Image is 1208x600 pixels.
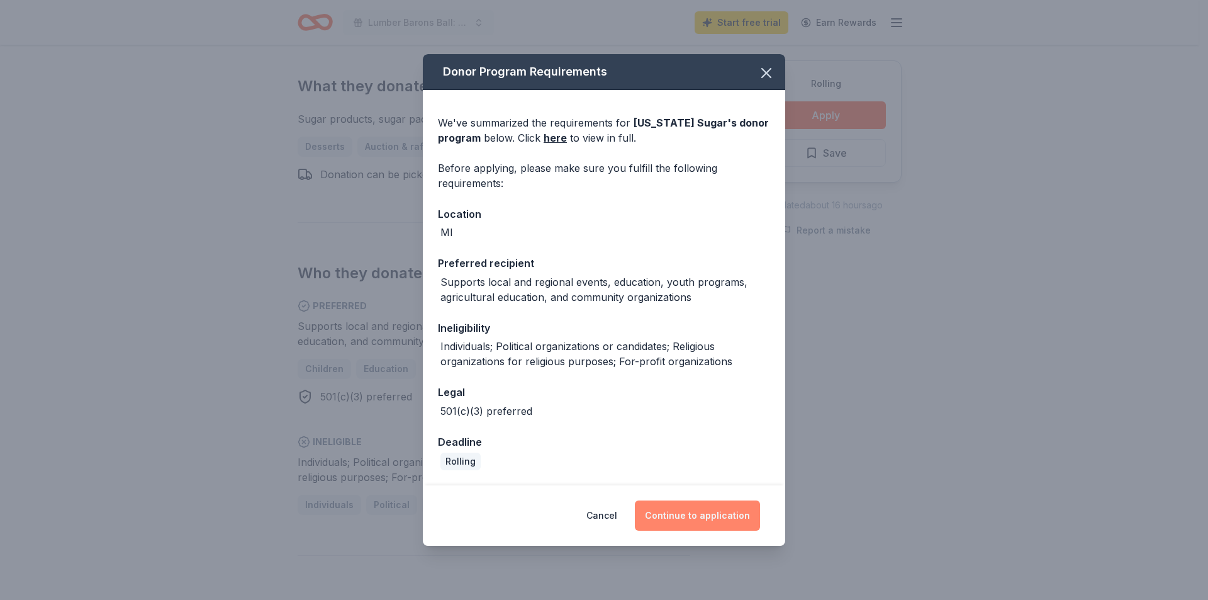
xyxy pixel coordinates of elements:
[438,255,770,271] div: Preferred recipient
[438,206,770,222] div: Location
[586,501,617,531] button: Cancel
[440,404,532,419] div: 501(c)(3) preferred
[438,384,770,400] div: Legal
[440,339,770,369] div: Individuals; Political organizations or candidates; Religious organizations for religious purpose...
[438,320,770,336] div: Ineligibility
[440,225,453,240] div: MI
[438,115,770,145] div: We've summarized the requirements for below. Click to view in full.
[440,275,770,305] div: Supports local and regional events, education, youth programs, agricultural education, and commun...
[440,453,481,470] div: Rolling
[544,130,567,145] a: here
[438,161,770,191] div: Before applying, please make sure you fulfill the following requirements:
[635,501,760,531] button: Continue to application
[423,54,785,90] div: Donor Program Requirements
[438,434,770,450] div: Deadline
